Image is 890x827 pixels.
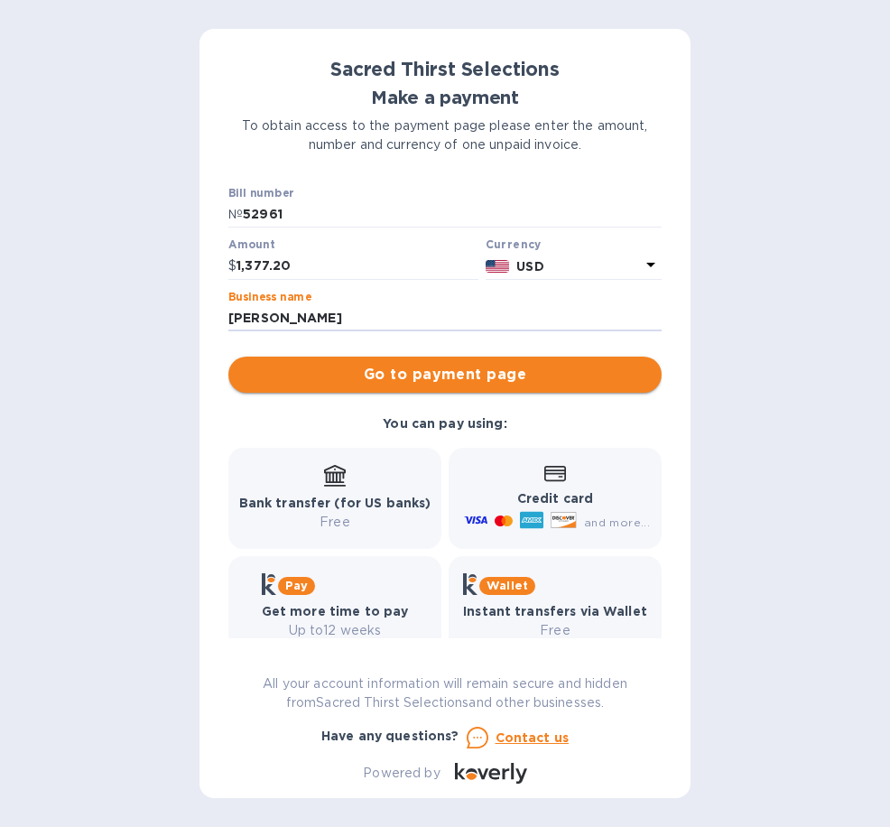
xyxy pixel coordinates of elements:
[228,116,662,154] p: To obtain access to the payment page please enter the amount, number and currency of one unpaid i...
[285,579,308,592] b: Pay
[243,364,647,386] span: Go to payment page
[228,292,311,302] label: Business name
[228,305,662,332] input: Enter business name
[584,516,650,529] span: and more...
[243,201,662,228] input: Enter bill number
[486,237,542,251] b: Currency
[487,579,528,592] b: Wallet
[228,88,662,108] h1: Make a payment
[236,253,478,280] input: 0.00
[262,604,409,618] b: Get more time to pay
[239,496,431,510] b: Bank transfer (for US banks)
[463,604,647,618] b: Instant transfers via Wallet
[228,188,293,199] label: Bill number
[517,491,593,506] b: Credit card
[228,240,274,251] label: Amount
[330,58,560,80] b: Sacred Thirst Selections
[228,674,662,712] p: All your account information will remain secure and hidden from Sacred Thirst Selections and othe...
[363,764,440,783] p: Powered by
[228,357,662,393] button: Go to payment page
[463,621,647,640] p: Free
[239,513,431,532] p: Free
[228,205,243,224] p: №
[486,260,510,273] img: USD
[228,256,236,275] p: $
[262,621,409,640] p: Up to 12 weeks
[516,259,543,274] b: USD
[383,416,506,431] b: You can pay using:
[321,729,459,743] b: Have any questions?
[496,730,570,745] u: Contact us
